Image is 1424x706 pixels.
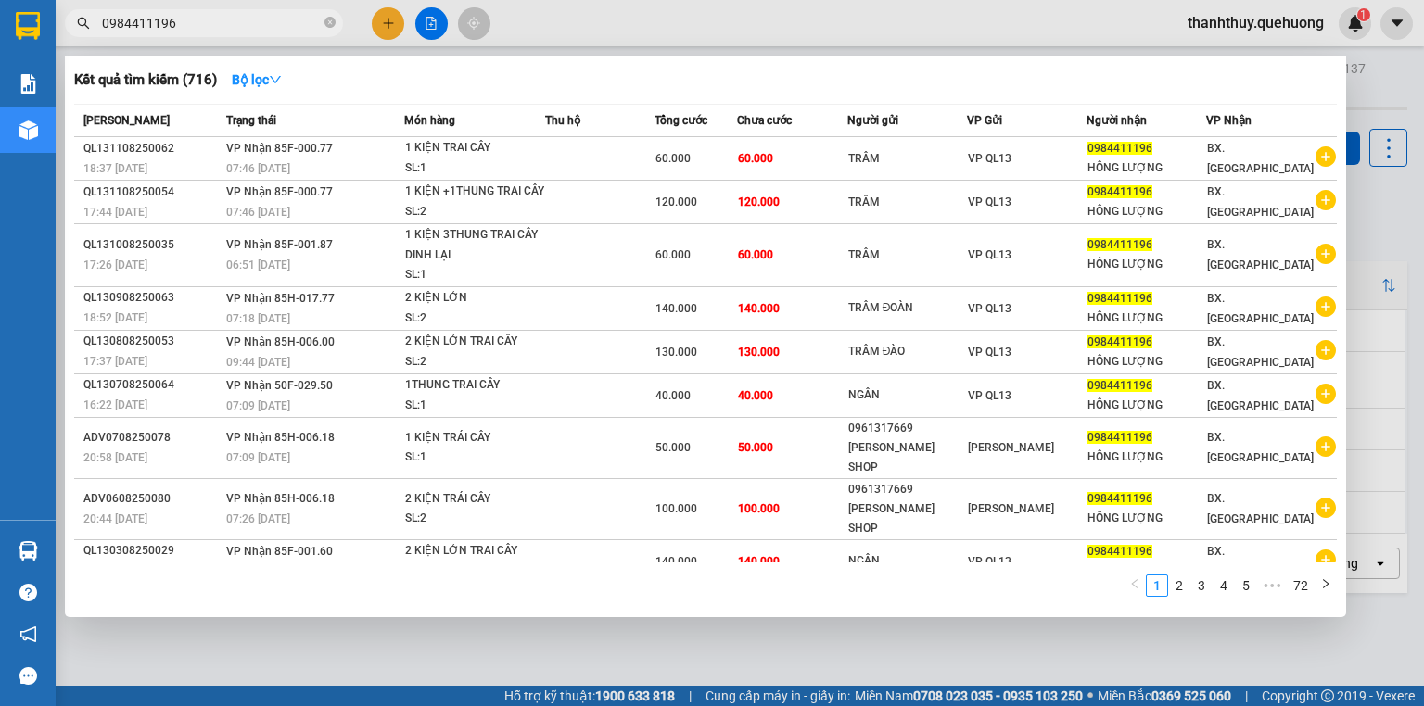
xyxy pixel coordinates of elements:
button: left [1124,574,1146,597]
div: 1 KIỆN TRAI CÂY [405,138,544,158]
a: 72 [1288,575,1314,596]
button: Bộ lọcdown [217,65,297,95]
div: [PERSON_NAME] SHOP [848,499,966,538]
div: 0961317669 [848,419,966,438]
strong: Bộ lọc [232,72,282,87]
span: 0984411196 [1087,292,1152,305]
div: SL: 2 [405,202,544,222]
div: 1THUNG TRAI CÂY [405,375,544,396]
li: Previous Page [1124,574,1146,597]
span: plus-circle [1316,244,1336,264]
span: 120.000 [655,195,697,208]
span: down [269,73,282,86]
input: Tìm tên, số ĐT hoặc mã đơn [102,13,321,33]
span: 100.000 [738,502,780,515]
span: Người gửi [847,114,898,127]
div: HỒNG LƯỢNG [1087,448,1205,467]
div: QL131108250062 [83,139,221,158]
span: VP Nhận [1206,114,1252,127]
span: 0984411196 [1087,379,1152,392]
span: 16:22 [DATE] [83,398,147,411]
div: SL: 2 [405,309,544,329]
span: 100.000 [655,502,697,515]
span: VP QL13 [968,389,1011,402]
span: VP Nhận 85H-006.18 [226,431,335,444]
span: 07:09 [DATE] [226,399,290,412]
span: VP QL13 [968,152,1011,165]
span: Chưa cước [737,114,792,127]
span: VP Nhận 85F-001.87 [226,238,333,251]
span: Tổng cước [655,114,707,127]
span: 60.000 [655,152,691,165]
div: TRÂM [848,149,966,169]
span: BX. [GEOGRAPHIC_DATA] [1207,335,1314,369]
div: SL: 2 [405,509,544,529]
span: 60.000 [738,248,773,261]
span: close-circle [324,15,336,32]
span: BX. [GEOGRAPHIC_DATA] [1207,431,1314,464]
span: 60.000 [655,248,691,261]
span: BX. [GEOGRAPHIC_DATA] [1207,185,1314,219]
a: 3 [1191,575,1212,596]
img: warehouse-icon [19,541,38,561]
div: HỒNG LƯỢNG [1087,158,1205,178]
span: VP Nhận 85H-006.00 [226,335,335,348]
div: HỒNG LƯỢNG [1087,255,1205,274]
span: VP QL13 [968,195,1011,208]
span: 60.000 [738,152,773,165]
div: QL130908250063 [83,288,221,308]
span: 140.000 [738,302,780,315]
span: 0984411196 [1087,238,1152,251]
div: 1 KIỆN TRÁI CÂY [405,428,544,448]
li: 3 [1190,574,1213,597]
div: SL: 2 [405,352,544,372]
div: HỒNG LƯỢNG [1087,396,1205,415]
li: Next Page [1315,574,1337,597]
div: HỒNG LƯỢNG [1087,202,1205,221]
h3: Kết quả tìm kiếm ( 716 ) [74,70,217,90]
span: VP Nhận 85F-000.77 [226,142,333,155]
img: solution-icon [19,74,38,94]
span: 0984411196 [1087,185,1152,198]
div: TRÂM ĐÀO [848,342,966,361]
li: 5 [1235,574,1257,597]
li: 2 [1168,574,1190,597]
span: VP Nhận 85F-001.60 [226,545,333,558]
span: plus-circle [1316,384,1336,404]
span: search [77,17,90,30]
div: SL: 2 [405,561,544,582]
div: QL130708250064 [83,375,221,395]
span: VP Nhận 85H-006.18 [226,492,335,505]
div: TRÂM [848,246,966,265]
span: Món hàng [404,114,455,127]
div: [PERSON_NAME] SHOP [848,438,966,477]
span: close-circle [324,17,336,28]
span: notification [19,625,37,643]
span: Thu hộ [545,114,580,127]
div: ADV0708250078 [83,428,221,448]
span: 140.000 [655,555,697,568]
a: 4 [1214,575,1234,596]
span: 130.000 [738,346,780,359]
span: 06:51 [DATE] [226,258,290,271]
span: 17:44 [DATE] [83,206,147,219]
div: SL: 1 [405,396,544,416]
span: 0984411196 [1087,142,1152,155]
div: 2 KIỆN LỚN TRAI CÂY [405,541,544,561]
span: question-circle [19,584,37,601]
span: 17:37 [DATE] [83,355,147,368]
div: QL131108250054 [83,183,221,202]
span: VP QL13 [968,302,1011,315]
span: plus-circle [1316,436,1336,457]
span: plus-circle [1316,498,1336,518]
li: 1 [1146,574,1168,597]
span: 50.000 [738,441,773,454]
div: 1 KIỆN +1THUNG TRAI CÂY [405,182,544,202]
span: VP Nhận 85F-000.77 [226,185,333,198]
span: VP Nhận 85H-017.77 [226,292,335,305]
span: Trạng thái [226,114,276,127]
span: 17:26 [DATE] [83,258,147,271]
div: TRÂM [848,193,966,212]
button: right [1315,574,1337,597]
span: BX. [GEOGRAPHIC_DATA] [1207,292,1314,325]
